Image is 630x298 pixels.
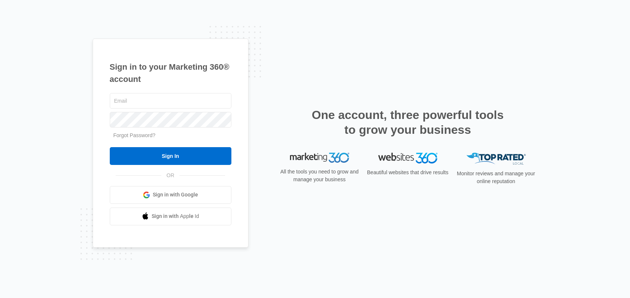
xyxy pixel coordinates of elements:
input: Sign In [110,147,231,165]
p: Beautiful websites that drive results [366,169,449,176]
a: Forgot Password? [113,132,156,138]
p: All the tools you need to grow and manage your business [278,168,361,183]
h2: One account, three powerful tools to grow your business [310,107,506,137]
a: Sign in with Apple Id [110,208,231,225]
h1: Sign in to your Marketing 360® account [110,61,231,85]
span: Sign in with Google [153,191,198,199]
a: Sign in with Google [110,186,231,204]
span: Sign in with Apple Id [152,212,199,220]
img: Websites 360 [378,153,438,163]
img: Marketing 360 [290,153,349,163]
p: Monitor reviews and manage your online reputation [455,170,538,185]
span: OR [161,172,179,179]
img: Top Rated Local [466,153,526,165]
input: Email [110,93,231,109]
